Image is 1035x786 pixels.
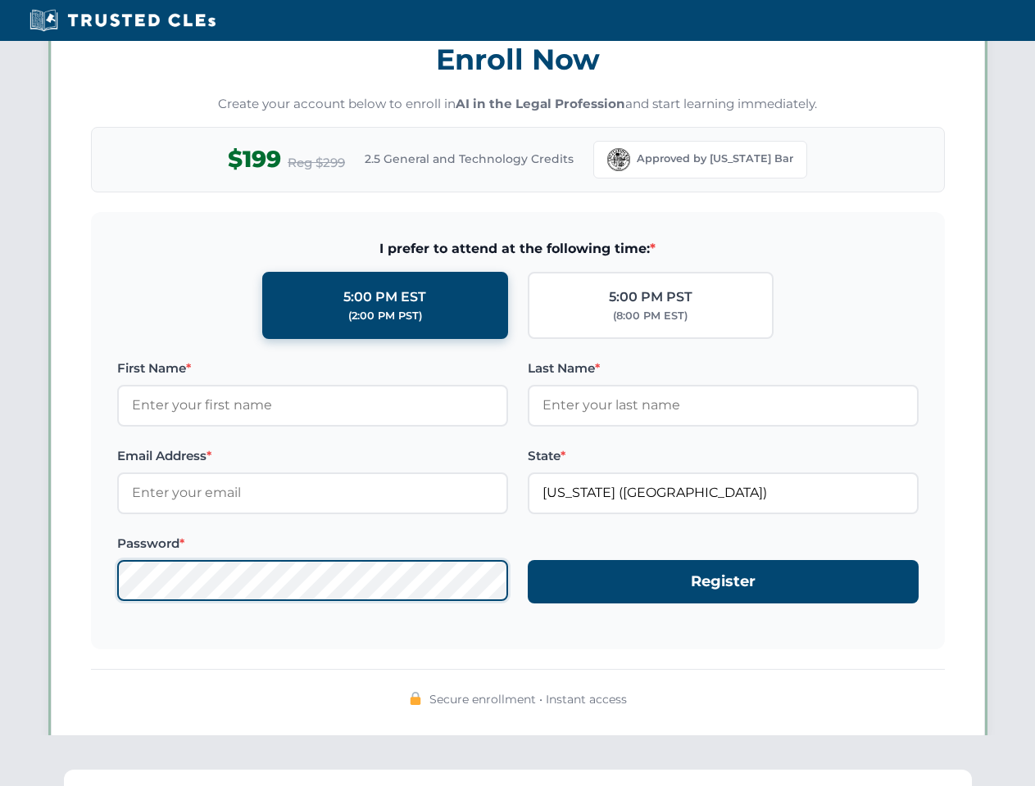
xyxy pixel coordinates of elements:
[343,287,426,308] div: 5:00 PM EST
[429,690,627,708] span: Secure enrollment • Instant access
[609,287,692,308] div: 5:00 PM PST
[348,308,422,324] div: (2:00 PM PST)
[117,534,508,553] label: Password
[409,692,422,705] img: 🔒
[613,308,688,324] div: (8:00 PM EST)
[25,8,220,33] img: Trusted CLEs
[91,95,945,114] p: Create your account below to enroll in and start learning immediately.
[637,151,793,167] span: Approved by [US_STATE] Bar
[528,560,919,603] button: Register
[228,141,281,178] span: $199
[607,148,630,171] img: Florida Bar
[117,385,508,426] input: Enter your first name
[456,96,625,111] strong: AI in the Legal Profession
[91,34,945,85] h3: Enroll Now
[528,385,919,426] input: Enter your last name
[288,153,345,173] span: Reg $299
[528,472,919,513] input: Florida (FL)
[528,359,919,378] label: Last Name
[365,150,574,168] span: 2.5 General and Technology Credits
[117,446,508,466] label: Email Address
[528,446,919,466] label: State
[117,238,919,260] span: I prefer to attend at the following time:
[117,359,508,378] label: First Name
[117,472,508,513] input: Enter your email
